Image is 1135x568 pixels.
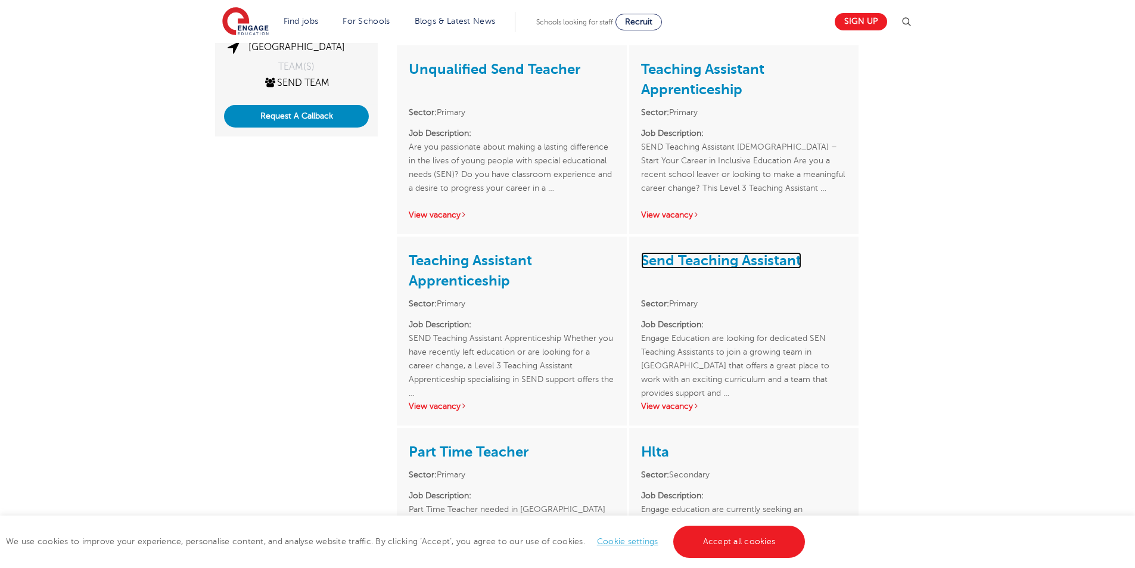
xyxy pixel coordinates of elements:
p: Engage Education are looking for dedicated SEN Teaching Assistants to join a growing team in [GEO... [641,318,847,386]
li: Primary [641,105,847,119]
a: [GEOGRAPHIC_DATA] [248,42,345,52]
p: SEND Teaching Assistant [DEMOGRAPHIC_DATA] – Start Your Career in Inclusive Education Are you a r... [641,126,847,195]
p: Are you passionate about making a lasting difference in the lives of young people with special ed... [409,126,614,195]
a: Hlta [641,443,669,460]
a: Cookie settings [597,537,658,546]
li: Primary [409,105,614,119]
li: Primary [409,297,614,311]
a: Accept all cookies [673,526,806,558]
a: Find jobs [284,17,319,26]
span: We use cookies to improve your experience, personalise content, and analyse website traffic. By c... [6,537,808,546]
p: Engage education are currently seeking an experienced Higher level teaching assistant to work at ... [641,489,847,557]
div: TEAM(S) [224,62,369,72]
a: View vacancy [409,210,467,219]
strong: Job Description: [409,491,471,500]
strong: Sector: [409,108,437,117]
button: Request A Callback [224,105,369,128]
strong: Job Description: [409,129,471,138]
a: Part Time Teacher [409,443,528,460]
a: Teaching Assistant Apprenticeship [409,252,532,289]
a: Recruit [615,14,662,30]
strong: Sector: [641,108,669,117]
strong: Sector: [641,299,669,308]
li: Primary [641,297,847,311]
a: Teaching Assistant Apprenticeship [641,61,764,98]
p: Part Time Teacher needed in [GEOGRAPHIC_DATA] At [GEOGRAPHIC_DATA], we’ve specialised in finding ... [409,489,614,557]
strong: Job Description: [641,320,704,329]
strong: Sector: [409,470,437,479]
img: Engage Education [222,7,269,37]
strong: Sector: [409,299,437,308]
a: Blogs & Latest News [415,17,496,26]
span: Schools looking for staff [536,18,613,26]
strong: Sector: [641,470,669,479]
a: View vacancy [641,402,699,411]
span: Recruit [625,17,652,26]
p: SEND Teaching Assistant Apprenticeship Whether you have recently left education or are looking fo... [409,318,614,386]
a: View vacancy [641,210,699,219]
a: Send Teaching Assistant [641,252,801,269]
strong: Job Description: [409,320,471,329]
a: Unqualified Send Teacher [409,61,580,77]
li: Primary [409,468,614,482]
a: View vacancy [409,402,467,411]
strong: Job Description: [641,491,704,500]
a: For Schools [343,17,390,26]
a: SEND Team [263,77,329,88]
strong: Job Description: [641,129,704,138]
a: Sign up [835,13,887,30]
li: Secondary [641,468,847,482]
